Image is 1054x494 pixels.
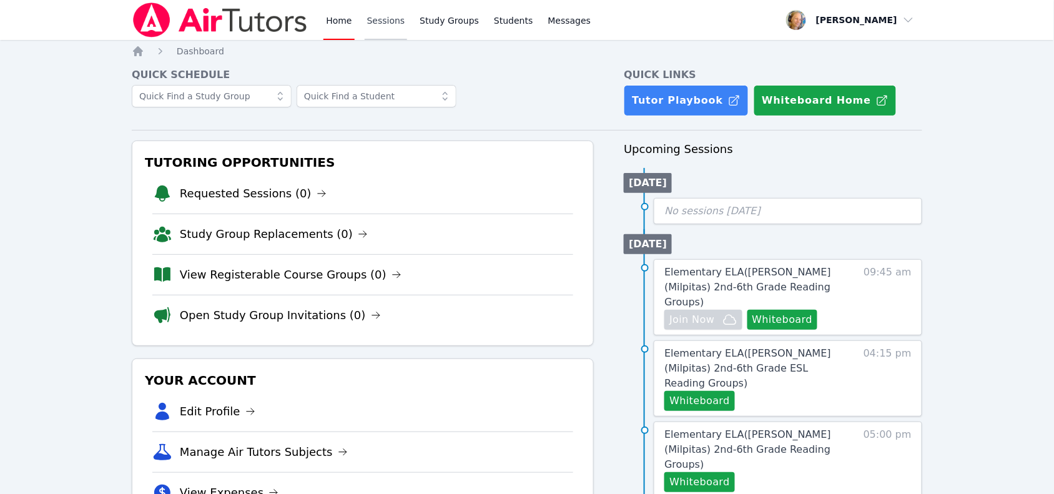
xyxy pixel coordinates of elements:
h3: Your Account [142,369,583,392]
button: Whiteboard Home [754,85,897,116]
a: Elementary ELA([PERSON_NAME] (Milpitas) 2nd-6th Grade ESL Reading Groups) [664,346,850,391]
span: Dashboard [177,46,224,56]
span: Elementary ELA ( [PERSON_NAME] (Milpitas) 2nd-6th Grade ESL Reading Groups ) [664,347,831,389]
span: Elementary ELA ( [PERSON_NAME] (Milpitas) 2nd-6th Grade Reading Groups ) [664,428,831,470]
img: Air Tutors [132,2,308,37]
h3: Upcoming Sessions [624,141,922,158]
span: Messages [548,14,591,27]
a: Requested Sessions (0) [180,185,327,202]
input: Quick Find a Student [297,85,456,107]
button: Whiteboard [747,310,818,330]
a: Elementary ELA([PERSON_NAME] (Milpitas) 2nd-6th Grade Reading Groups) [664,427,850,472]
a: Manage Air Tutors Subjects [180,443,348,461]
button: Whiteboard [664,472,735,492]
span: 09:45 am [864,265,912,330]
a: Open Study Group Invitations (0) [180,307,381,324]
li: [DATE] [624,173,672,193]
nav: Breadcrumb [132,45,922,57]
span: Join Now [669,312,714,327]
a: View Registerable Course Groups (0) [180,266,401,284]
span: Elementary ELA ( [PERSON_NAME] (Milpitas) 2nd-6th Grade Reading Groups ) [664,266,831,308]
span: 05:00 pm [864,427,912,492]
span: No sessions [DATE] [664,205,761,217]
span: 04:15 pm [864,346,912,411]
a: Tutor Playbook [624,85,749,116]
h4: Quick Links [624,67,922,82]
button: Join Now [664,310,742,330]
a: Study Group Replacements (0) [180,225,368,243]
li: [DATE] [624,234,672,254]
h3: Tutoring Opportunities [142,151,583,174]
a: Edit Profile [180,403,255,420]
input: Quick Find a Study Group [132,85,292,107]
h4: Quick Schedule [132,67,594,82]
button: Whiteboard [664,391,735,411]
a: Dashboard [177,45,224,57]
a: Elementary ELA([PERSON_NAME] (Milpitas) 2nd-6th Grade Reading Groups) [664,265,850,310]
